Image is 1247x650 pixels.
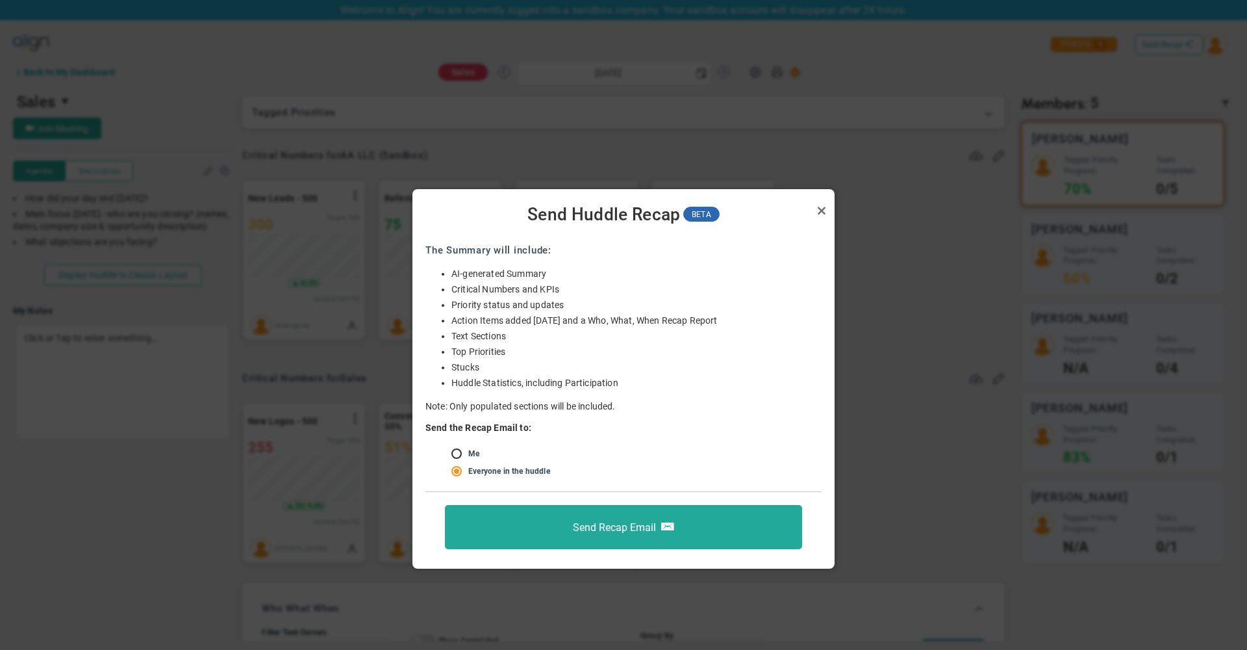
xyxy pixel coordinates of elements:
span: BETA [683,207,720,222]
h4: Send the Recap Email to: [425,422,822,434]
li: Critical Numbers and KPIs [451,283,822,296]
li: Top Priorities [451,346,822,358]
li: Huddle Statistics, including Participation [451,377,822,389]
span: Send Recap Email [573,521,656,534]
h3: The Summary will include: [425,244,822,257]
a: Close [814,203,829,218]
label: Me [468,449,479,458]
li: Action Items added [DATE] and a Who, What, When Recap Report [451,315,822,327]
p: Note: Only populated sections will be included. [425,400,822,413]
li: Text Sections [451,330,822,343]
li: AI-generated Summary [451,268,822,280]
label: Everyone in the huddle [468,467,550,476]
span: Send Huddle Recap [527,204,680,226]
li: Priority status and updates [451,299,822,311]
button: Send Recap Email [445,505,802,549]
li: Stucks [451,361,822,374]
